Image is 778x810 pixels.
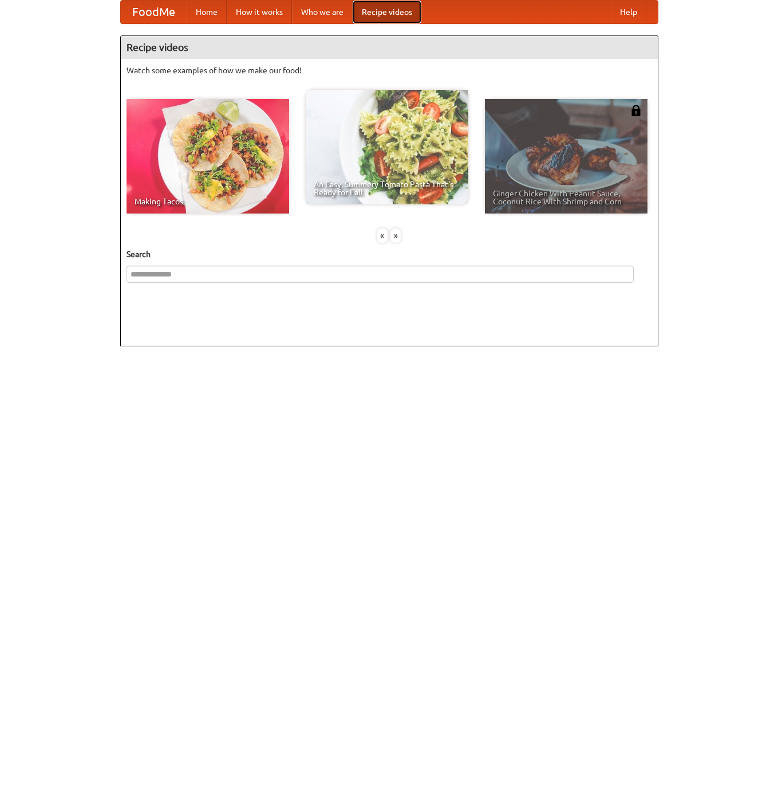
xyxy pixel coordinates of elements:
a: Who we are [292,1,353,23]
a: Making Tacos [127,99,289,214]
h4: Recipe videos [121,36,658,59]
a: Home [187,1,227,23]
div: » [390,228,401,243]
span: An Easy, Summery Tomato Pasta That's Ready for Fall [314,180,460,196]
a: How it works [227,1,292,23]
p: Watch some examples of how we make our food! [127,65,652,76]
img: 483408.png [630,105,642,116]
a: Recipe videos [353,1,421,23]
div: « [377,228,388,243]
a: Help [611,1,646,23]
span: Making Tacos [135,197,281,206]
a: An Easy, Summery Tomato Pasta That's Ready for Fall [306,90,468,204]
h5: Search [127,248,652,260]
a: FoodMe [121,1,187,23]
